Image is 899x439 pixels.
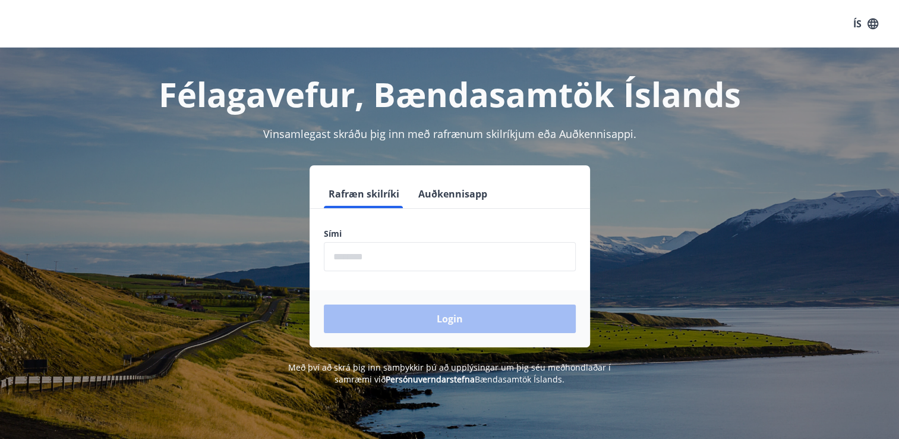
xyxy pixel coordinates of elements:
[847,13,885,35] button: ÍS
[324,180,404,208] button: Rafræn skilríki
[263,127,636,141] span: Vinsamlegast skráðu þig inn með rafrænum skilríkjum eða Auðkennisappi.
[414,180,492,208] button: Auðkennisapp
[288,362,611,385] span: Með því að skrá þig inn samþykkir þú að upplýsingar um þig séu meðhöndlaðar í samræmi við Bændasa...
[386,374,475,385] a: Persónuverndarstefna
[324,228,576,240] label: Sími
[36,71,863,117] h1: Félagavefur, Bændasamtök Íslands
